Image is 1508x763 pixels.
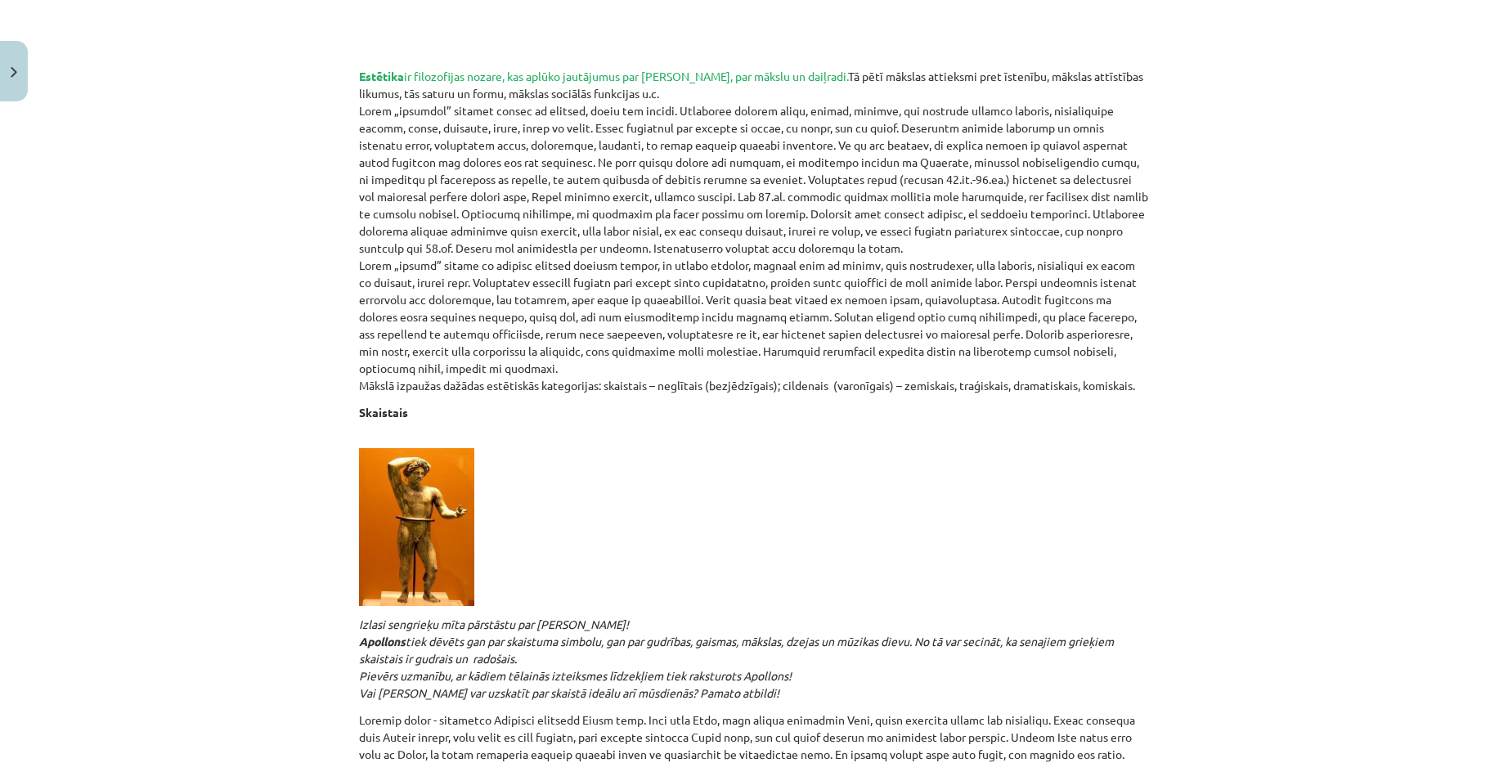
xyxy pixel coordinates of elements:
span: ir filozofijas nozare, kas aplūko jautājumus par [PERSON_NAME], par mākslu un daiļradi. [359,69,848,83]
strong: Estētika [359,69,404,83]
b: Skaistais [359,405,408,420]
img: 640px-AGMA_Apollon_Lykeios [359,448,474,606]
p: Tā pētī mākslas attieksmi pret īstenību, mākslas attīstības likumus, tās saturu un formu, mākslas... [359,68,1149,394]
strong: Apollons [359,634,406,649]
img: icon-close-lesson-0947bae3869378f0d4975bcd49f059093ad1ed9edebbc8119c70593378902aed.svg [11,67,17,78]
em: Izlasi sengrieķu mīta pārstāstu par [PERSON_NAME]! tiek dēvēts gan par skaistuma simbolu, gan par... [359,617,1114,700]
